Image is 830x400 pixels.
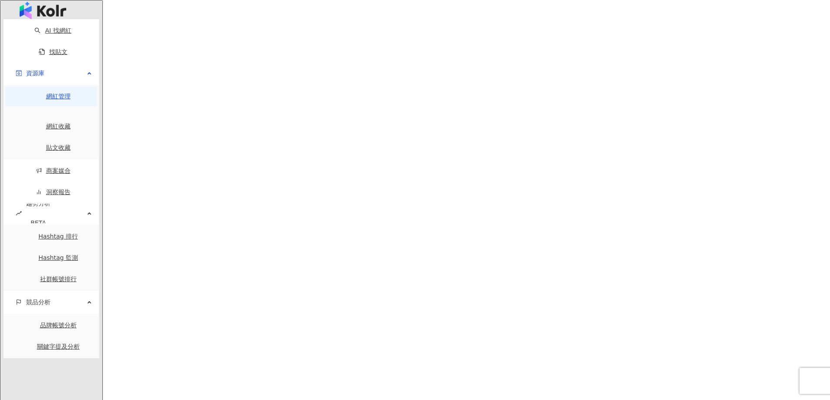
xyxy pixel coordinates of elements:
a: 洞察報告 [36,188,71,195]
a: 網紅收藏 [46,123,71,130]
a: searchAI 找網紅 [34,27,71,34]
a: 品牌帳號分析 [40,322,77,329]
a: 社群帳號排行 [40,276,77,282]
span: rise [16,210,22,216]
a: 網紅管理 [46,93,71,100]
span: 資源庫 [26,64,44,83]
div: BETA [26,213,51,233]
a: Hashtag 排行 [38,233,78,240]
a: Hashtag 監測 [38,254,78,261]
a: 貼文收藏 [46,144,71,151]
a: 商案媒合 [36,167,71,174]
span: 趨勢分析 [26,194,51,233]
img: logo [20,2,66,19]
a: 關鍵字提及分析 [37,343,80,350]
span: 競品分析 [26,292,51,312]
a: 找貼文 [39,48,68,55]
